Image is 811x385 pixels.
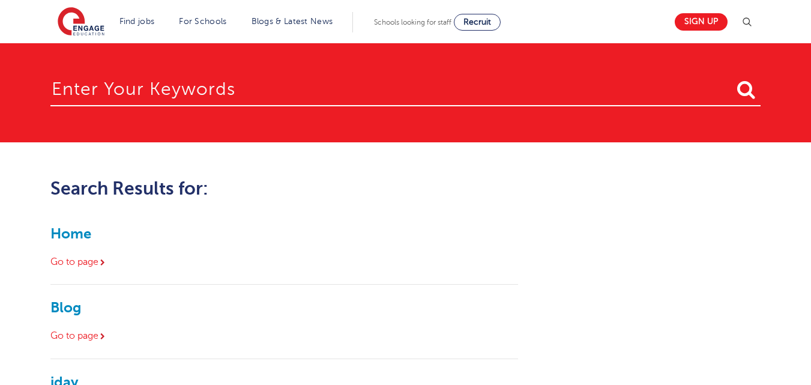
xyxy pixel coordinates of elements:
h2: Search Results for: [50,178,518,199]
a: For Schools [179,17,226,26]
a: Home [50,225,91,242]
img: Engage Education [58,7,104,37]
a: Go to page [50,256,107,267]
a: Blog [50,299,81,316]
input: Search for: [50,67,761,106]
span: Schools looking for staff [374,18,451,26]
a: Recruit [454,14,501,31]
span: Recruit [463,17,491,26]
a: Blogs & Latest News [252,17,333,26]
a: Sign up [675,13,728,31]
a: Go to page [50,330,107,341]
a: Find jobs [119,17,155,26]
